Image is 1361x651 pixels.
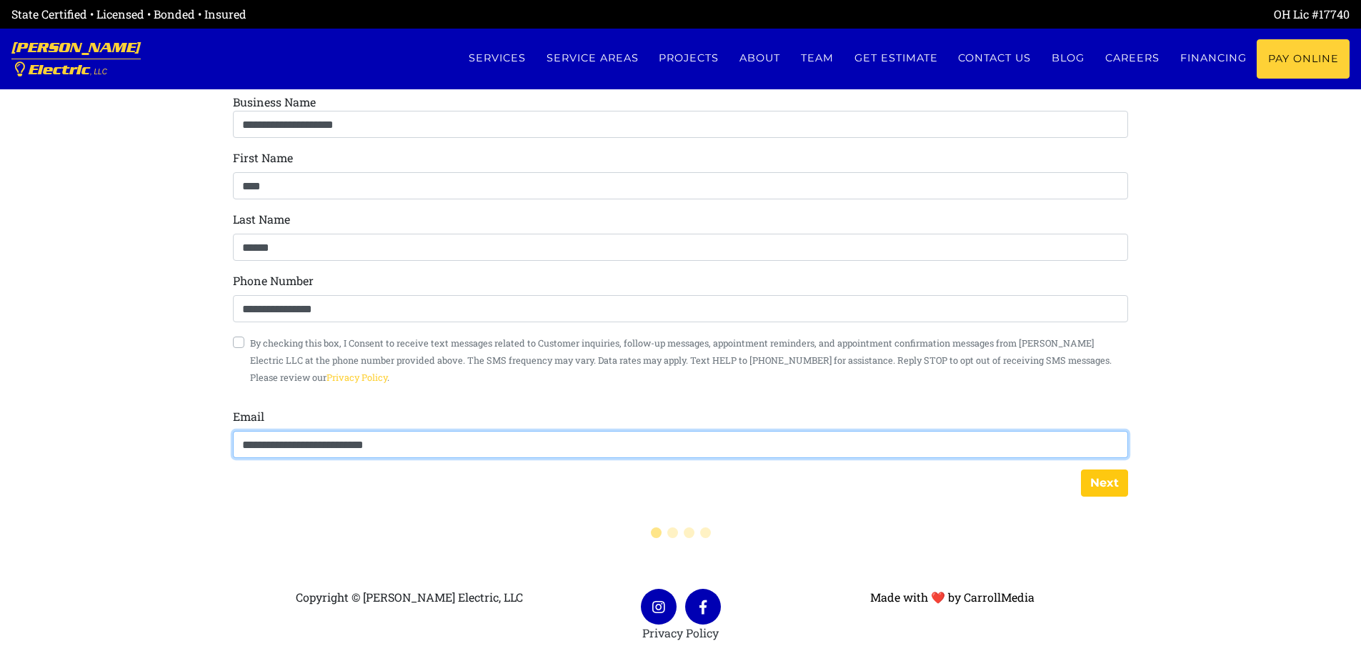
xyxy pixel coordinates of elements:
a: Contact us [948,39,1042,77]
label: Business Name [233,94,316,109]
label: First Name [233,149,293,167]
a: Pay Online [1257,39,1350,79]
label: Last Name [233,211,290,228]
small: By checking this box, I Consent to receive text messages related to Customer inquiries, follow-up... [250,337,1112,383]
a: Service Areas [536,39,649,77]
a: Financing [1170,39,1257,77]
a: Careers [1095,39,1170,77]
button: Next [1081,469,1128,497]
a: Blog [1042,39,1095,77]
a: [PERSON_NAME] Electric, LLC [11,29,141,89]
a: Made with ❤ by CarrollMedia [870,590,1035,605]
a: Team [791,39,844,77]
a: About [729,39,791,77]
span: Copyright © [PERSON_NAME] Electric, LLC [296,590,523,605]
div: OH Lic #17740 [681,6,1350,23]
a: Privacy Policy [642,625,719,640]
a: Projects [649,39,729,77]
a: Get estimate [844,39,948,77]
span: , LLC [90,68,107,76]
label: Email [233,408,264,425]
label: Phone Number [233,272,314,289]
div: State Certified • Licensed • Bonded • Insured [11,6,681,23]
a: Services [458,39,536,77]
a: Privacy Policy [326,372,387,383]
